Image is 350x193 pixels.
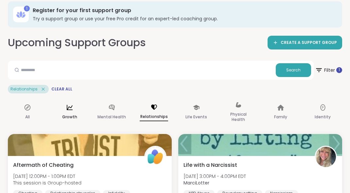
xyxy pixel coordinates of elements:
span: Life with a Narcissist [184,161,237,169]
p: Growth [62,113,77,121]
p: Family [274,113,287,121]
span: Filter [315,62,342,78]
p: All [25,113,30,121]
p: Mental Health [97,113,126,121]
a: CREATE A SUPPORT GROUP [268,36,342,49]
span: Search [286,67,301,73]
span: Relationships [10,87,38,92]
img: ShareWell [145,147,166,167]
span: Clear All [51,87,72,92]
span: [DATE] 12:00PM - 1:00PM EDT [13,173,81,180]
h3: Register for your first support group [33,7,333,14]
p: Identity [315,113,331,121]
span: 1 [339,67,340,73]
button: Filter 1 [315,61,342,80]
h2: Upcoming Support Groups [8,35,146,50]
p: Physical Health [224,110,253,124]
p: Relationships [140,113,168,121]
span: Aftermath of Cheating [13,161,74,169]
button: Search [276,63,311,77]
img: MarciLotter [316,147,336,167]
p: Life Events [185,113,207,121]
b: MarciLotter [184,180,209,186]
span: [DATE] 3:00PM - 4:00PM EDT [184,173,246,180]
span: This session is Group-hosted [13,180,81,186]
h3: Try a support group or use your free Pro credit for an expert-led coaching group. [33,15,333,22]
span: CREATE A SUPPORT GROUP [281,40,337,46]
div: 1 [24,6,30,11]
